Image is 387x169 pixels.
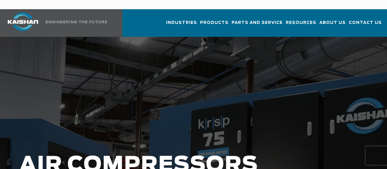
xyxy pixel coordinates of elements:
span: Parts and Service [232,19,283,26]
a: Industries [166,15,197,36]
span: Contact Us [349,19,382,26]
span: Industries [166,19,197,26]
a: Products [200,15,229,36]
a: About Us [319,15,346,36]
span: About Us [319,19,346,26]
a: Contact Us [349,15,382,36]
span: Products [200,19,229,26]
a: Resources [286,15,316,36]
img: Engineering the future [46,21,107,23]
a: Parts and Service [232,15,283,36]
span: Resources [286,19,316,26]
